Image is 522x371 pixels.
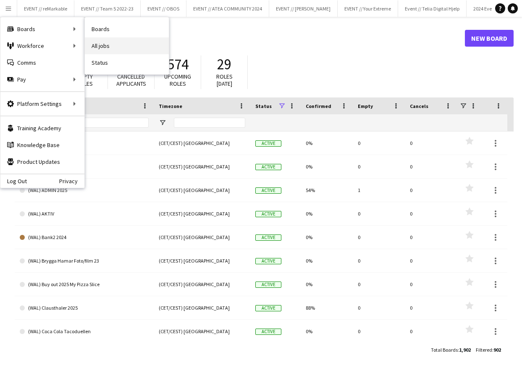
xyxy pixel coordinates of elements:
div: (CET/CEST) [GEOGRAPHIC_DATA] [154,273,250,296]
div: : [431,342,471,358]
span: Active [255,211,281,217]
div: (CET/CEST) [GEOGRAPHIC_DATA] [154,296,250,319]
div: 0 [353,296,405,319]
div: 0% [301,155,353,178]
div: 1 [353,179,405,202]
span: Status [255,103,272,109]
span: Upcoming roles [164,73,191,87]
span: Active [255,140,281,147]
div: Pay [0,71,84,88]
a: Training Academy [0,120,84,137]
a: Privacy [59,178,84,184]
div: 0% [301,273,353,296]
div: 0 [353,132,405,155]
div: Boards [0,21,84,37]
button: EVENT // Team 5 2022-23 [74,0,141,17]
span: 1,902 [459,347,471,353]
a: New Board [465,30,514,47]
div: (CET/CEST) [GEOGRAPHIC_DATA] [154,202,250,225]
button: EVENT // [PERSON_NAME] [269,0,338,17]
span: 902 [493,347,501,353]
span: Active [255,329,281,335]
a: (WAL) Buy out 2025 My Pizza Slice [20,273,149,296]
span: Total Boards [431,347,458,353]
div: 0 [405,155,457,178]
div: 0 [405,320,457,343]
span: Cancelled applicants [116,73,146,87]
div: 0 [353,155,405,178]
div: 0% [301,226,353,249]
a: (WAL) Clausthaler 2025 [20,296,149,320]
div: (CET/CEST) [GEOGRAPHIC_DATA] [154,179,250,202]
span: Active [255,164,281,170]
span: 574 [167,55,189,74]
a: (WAL) Coca Cola Tacoduellen [20,320,149,343]
span: 29 [217,55,231,74]
button: EVENT // OBOS [141,0,186,17]
div: (CET/CEST) [GEOGRAPHIC_DATA] [154,226,250,249]
span: Confirmed [306,103,331,109]
div: (CET/CEST) [GEOGRAPHIC_DATA] [154,249,250,272]
div: 0 [353,202,405,225]
a: Log Out [0,178,27,184]
div: 0 [353,249,405,272]
span: Timezone [159,103,182,109]
span: Active [255,282,281,288]
div: 0 [405,296,457,319]
a: Boards [85,21,169,37]
button: EVENT // Your Extreme [338,0,398,17]
button: EVENT // ATEA COMMUNITY 2024 [186,0,269,17]
div: Workforce [0,37,84,54]
button: Event // Telia Digital Hjelp [398,0,467,17]
div: 0 [405,226,457,249]
a: (WAL) Bank2 2024 [20,226,149,249]
a: Comms [0,54,84,71]
span: Active [255,187,281,194]
div: 88% [301,296,353,319]
input: Board name Filter Input [35,118,149,128]
div: (CET/CEST) [GEOGRAPHIC_DATA] [154,132,250,155]
div: (CET/CEST) [GEOGRAPHIC_DATA] [154,320,250,343]
div: 0% [301,320,353,343]
div: 0 [405,132,457,155]
div: : [476,342,501,358]
a: Product Updates [0,153,84,170]
a: (WAL) ADMIN 2025 [20,179,149,202]
span: Empty [358,103,373,109]
a: All jobs [85,37,169,54]
div: 0% [301,202,353,225]
input: Timezone Filter Input [174,118,245,128]
div: 0 [405,202,457,225]
div: Platform Settings [0,95,84,112]
div: 54% [301,179,353,202]
a: (WAL) AKTIV [20,202,149,226]
span: Active [255,305,281,311]
div: 0 [405,273,457,296]
span: Cancels [410,103,428,109]
div: 0 [353,226,405,249]
span: Filtered [476,347,492,353]
div: 0 [353,273,405,296]
div: 0 [405,179,457,202]
span: Roles [DATE] [216,73,233,87]
span: Active [255,258,281,264]
div: 0% [301,132,353,155]
a: Status [85,54,169,71]
button: Open Filter Menu [159,119,166,126]
span: Active [255,234,281,241]
div: 0% [301,249,353,272]
button: EVENT // reMarkable [17,0,74,17]
h1: Boards [15,32,465,45]
div: 0 [353,320,405,343]
a: Knowledge Base [0,137,84,153]
div: (CET/CEST) [GEOGRAPHIC_DATA] [154,155,250,178]
div: 0 [405,249,457,272]
a: (WAL) Brygga Hamar Foto/film 23 [20,249,149,273]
